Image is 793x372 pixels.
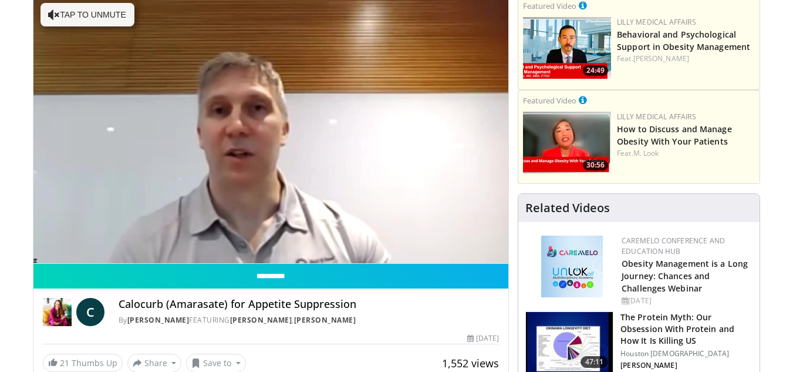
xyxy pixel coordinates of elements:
div: By FEATURING , [119,315,499,326]
button: Tap to unmute [41,3,134,26]
p: [PERSON_NAME] [620,361,752,370]
span: 24:49 [583,65,608,76]
small: Featured Video [523,95,576,106]
span: 30:56 [583,160,608,170]
a: 24:49 [523,17,611,79]
small: Featured Video [523,1,576,11]
h4: Calocurb (Amarasate) for Appetite Suppression [119,298,499,311]
img: 45df64a9-a6de-482c-8a90-ada250f7980c.png.150x105_q85_autocrop_double_scale_upscale_version-0.2.jpg [541,236,603,297]
a: Lilly Medical Affairs [617,17,696,27]
a: Obesity Management is a Long Journey: Chances and Challenges Webinar [622,258,748,294]
img: Dr. Carolynn Francavilla [43,298,72,326]
div: Feat. [617,53,755,64]
a: Lilly Medical Affairs [617,112,696,122]
a: CaReMeLO Conference and Education Hub [622,236,725,256]
img: ba3304f6-7838-4e41-9c0f-2e31ebde6754.png.150x105_q85_crop-smart_upscale.png [523,17,611,79]
span: 21 [60,357,69,368]
h4: Related Videos [525,201,610,215]
a: M. Look [633,148,659,158]
a: How to Discuss and Manage Obesity With Your Patients [617,123,732,147]
div: Feat. [617,148,755,159]
div: [DATE] [622,296,750,306]
a: [PERSON_NAME] [230,315,292,325]
a: [PERSON_NAME] [294,315,356,325]
a: Behavioral and Psychological Support in Obesity Management [617,29,750,52]
span: 47:11 [581,356,609,368]
a: [PERSON_NAME] [127,315,190,325]
a: [PERSON_NAME] [633,53,689,63]
span: 1,552 views [442,356,499,370]
h3: The Protein Myth: Our Obsession With Protein and How It Is Killing US [620,311,752,347]
a: C [76,298,104,326]
a: 30:56 [523,112,611,173]
div: [DATE] [467,333,499,344]
img: c98a6a29-1ea0-4bd5-8cf5-4d1e188984a7.png.150x105_q85_crop-smart_upscale.png [523,112,611,173]
a: 21 Thumbs Up [43,354,123,372]
p: Houston [DEMOGRAPHIC_DATA] [620,349,752,358]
